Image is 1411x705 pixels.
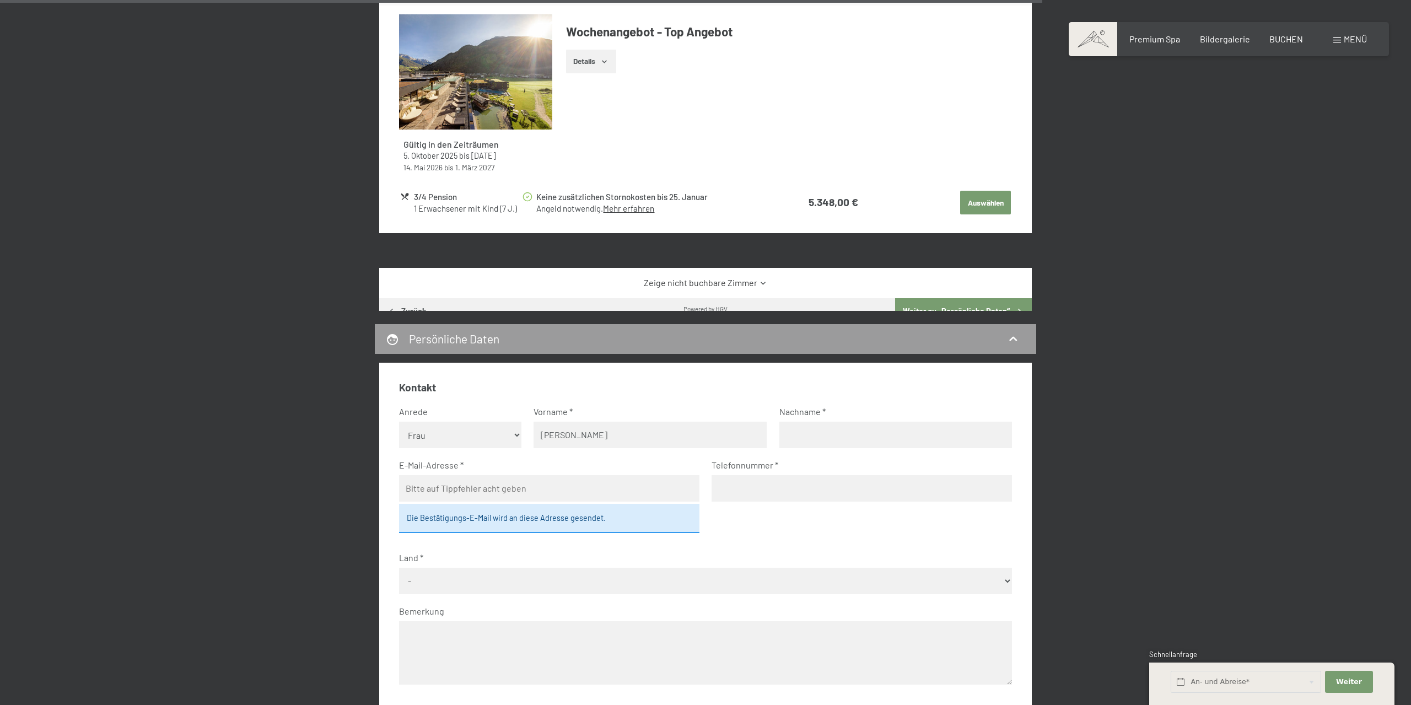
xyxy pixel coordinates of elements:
time: 14.05.2026 [403,163,443,172]
div: bis [403,150,548,162]
span: Schnellanfrage [1149,650,1197,659]
div: Powered by HGV [683,304,728,313]
span: Menü [1344,34,1367,44]
a: Premium Spa [1129,34,1180,44]
h2: Persönliche Daten [409,332,499,346]
label: Bemerkung [399,605,1004,617]
button: Auswählen [960,191,1011,215]
label: E-Mail-Adresse [399,459,691,471]
div: 1 Erwachsener mit Kind (7 J.) [414,203,521,214]
input: Bitte auf Tippfehler acht geben [399,475,699,502]
strong: Gültig in den Zeiträumen [403,139,499,149]
label: Telefonnummer [712,459,1003,471]
a: Zeige nicht buchbare Zimmer [399,277,1013,289]
label: Land [399,552,1004,564]
label: Vorname [534,406,758,418]
label: Nachname [779,406,1004,418]
div: bis [403,162,548,173]
div: Keine zusätzlichen Stornokosten bis 25. Januar [536,191,766,203]
time: 01.03.2027 [455,163,494,172]
h4: Wochenangebot - Top Angebot [566,23,1013,40]
div: Angeld notwendig. [536,203,766,214]
button: Zurück [379,298,434,325]
time: 05.10.2025 [403,151,457,160]
legend: Kontakt [399,380,436,395]
span: Weiter [1336,677,1362,687]
a: Mehr erfahren [603,203,654,213]
img: mss_renderimg.php [399,14,552,130]
div: 3/4 Pension [414,191,521,203]
button: Weiter [1325,671,1372,693]
button: Weiter zu „Persönliche Daten“ [895,298,1032,325]
time: 12.04.2026 [471,151,496,160]
div: Die Bestätigungs-E-Mail wird an diese Adresse gesendet. [399,504,699,532]
strong: 5.348,00 € [809,196,858,208]
button: Details [566,50,616,74]
a: Bildergalerie [1200,34,1250,44]
label: Anrede [399,406,513,418]
a: BUCHEN [1269,34,1303,44]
